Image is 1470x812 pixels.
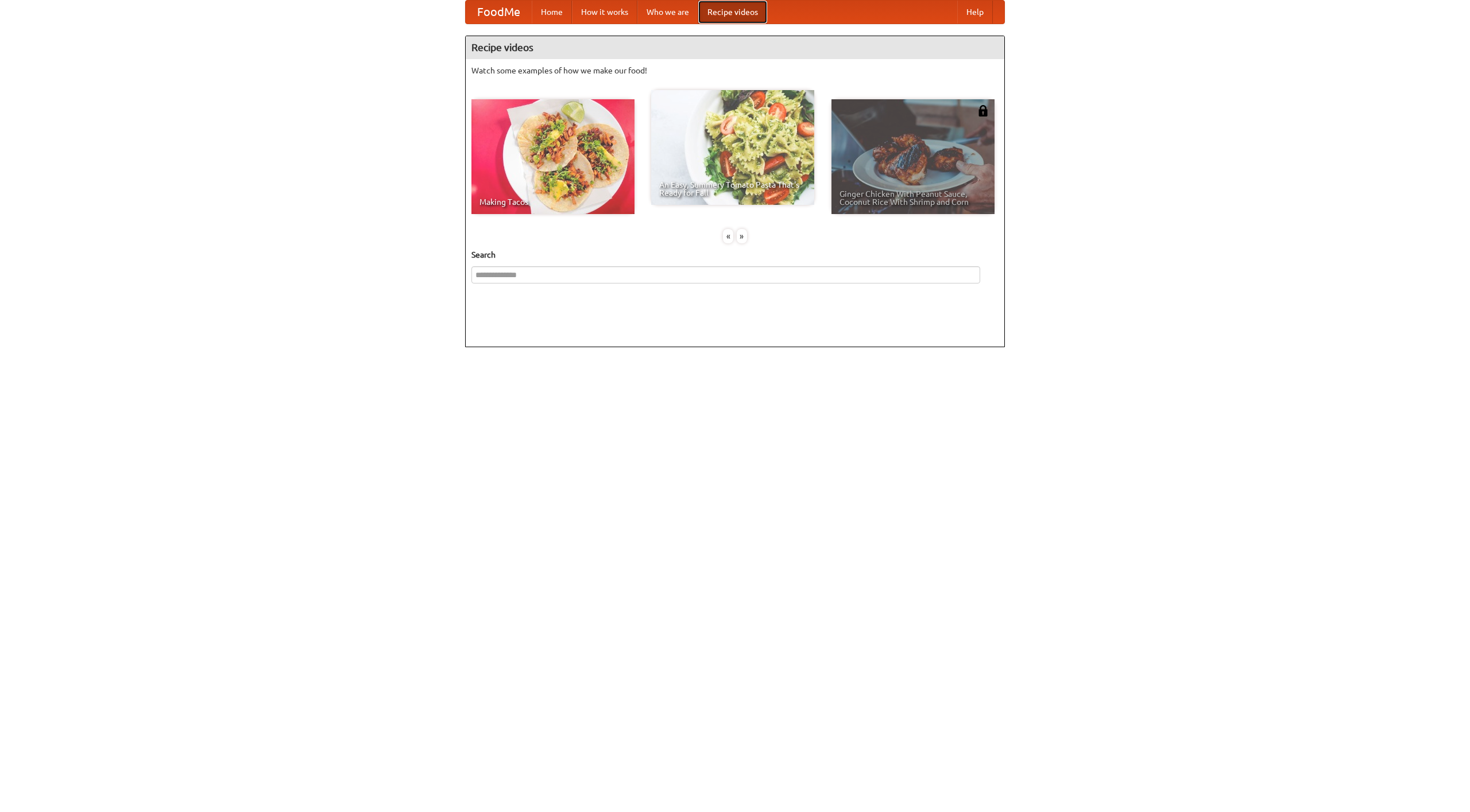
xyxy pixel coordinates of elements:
div: « [723,229,733,243]
a: Who we are [637,1,698,24]
a: How it works [572,1,637,24]
a: An Easy, Summery Tomato Pasta That's Ready for Fall [651,90,814,205]
span: An Easy, Summery Tomato Pasta That's Ready for Fall [659,181,806,197]
a: Recipe videos [698,1,767,24]
h5: Search [471,249,999,261]
a: Home [532,1,572,24]
div: » [737,229,747,243]
span: Making Tacos [479,198,626,206]
a: Making Tacos [471,99,635,214]
img: 483408.png [977,105,989,116]
a: FoodMe [466,1,532,24]
a: Help [957,1,993,24]
h4: Recipe videos [466,36,1004,59]
p: Watch some examples of how we make our food! [471,65,999,76]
